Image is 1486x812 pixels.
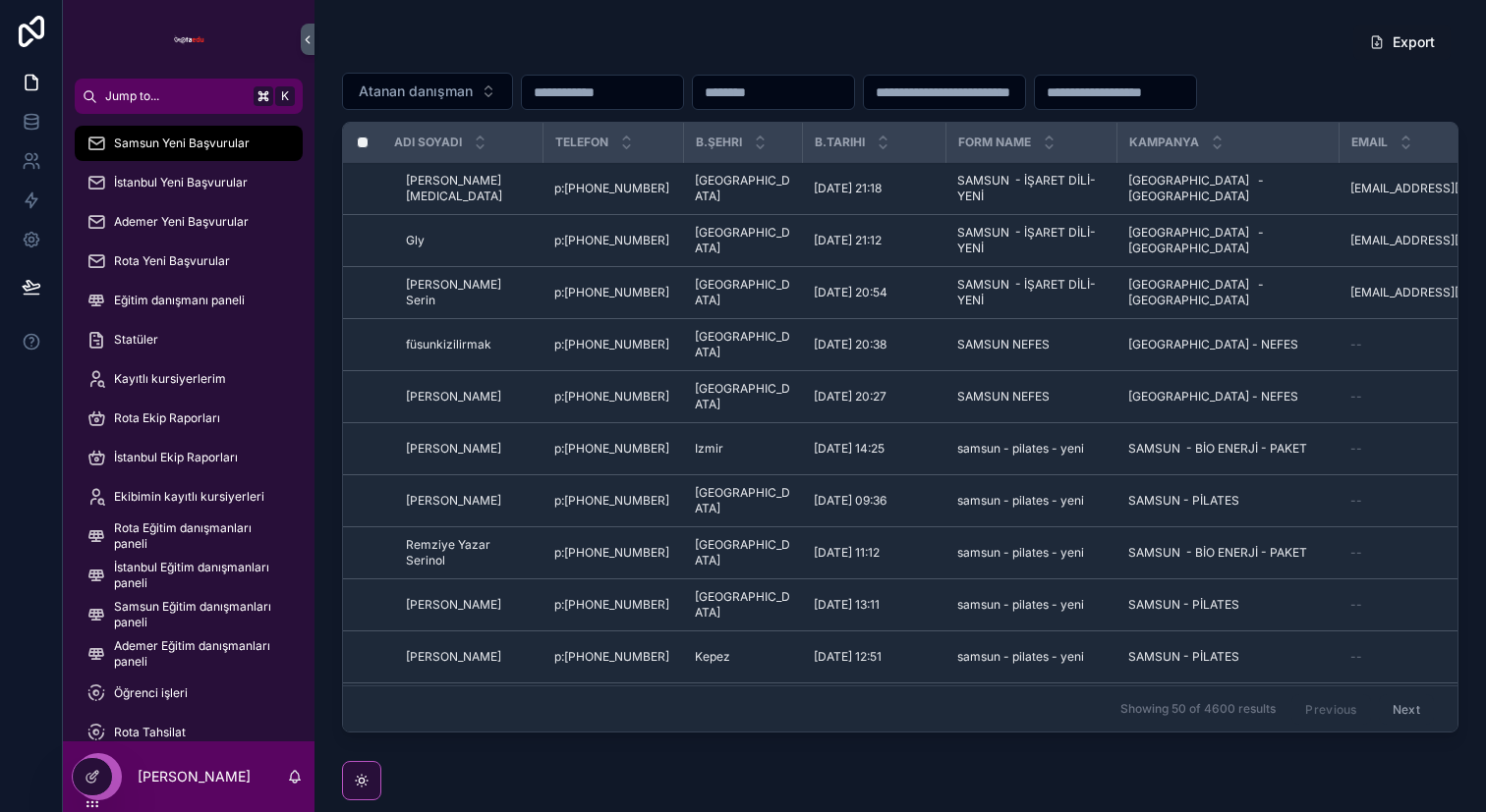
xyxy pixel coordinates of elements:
button: Next [1379,693,1434,724]
span: SAMSUN - İŞARET DİLİ-YENİ [957,173,1105,204]
span: p:[PHONE_NUMBER] [554,389,669,405]
span: Rota Yeni Başvurular [114,253,230,269]
span: Atanan danışman [359,81,473,101]
span: Remziye Yazar Serinol [406,537,531,568]
span: K [277,88,293,104]
span: [GEOGRAPHIC_DATA] [695,173,790,204]
a: Eğitim danışmanı paneli [75,283,303,318]
span: SAMSUN - İŞARET DİLİ-YENİ [957,277,1105,308]
span: Öğrenci işleri [114,685,188,701]
span: Izmir [695,441,723,457]
span: [DATE] 21:12 [814,233,882,248]
span: [PERSON_NAME] Serin [406,277,531,308]
span: [GEOGRAPHIC_DATA] [695,485,790,516]
span: b.şehri [696,135,742,150]
span: -- [1350,337,1362,352]
a: Ademer Eğitim danışmanları paneli [75,636,303,672]
span: Eğitim danışmanı paneli [114,293,245,308]
span: İstanbul Ekip Raporları [114,450,238,465]
span: [PERSON_NAME][MEDICAL_DATA] [406,173,531,204]
span: SAMSUN - PİLATES [1128,649,1239,665]
span: -- [1350,597,1362,613]
a: Rota Yeni Başvurular [75,244,303,279]
div: scrollable content [63,114,314,741]
button: Jump to...K [75,79,303,114]
a: Samsun Yeni Başvurular [75,126,303,161]
a: Rota Tahsilat [75,715,303,750]
span: samsun - pilates - yeni [957,649,1084,665]
span: Rota Tahsilat [114,725,186,740]
span: [GEOGRAPHIC_DATA] [695,329,790,360]
span: b.tarihi [815,135,865,150]
img: App logo [173,24,204,55]
span: p:[PHONE_NUMBER] [554,181,669,196]
span: samsun - pilates - yeni [957,493,1084,509]
span: -- [1350,493,1362,509]
span: Kepez [695,649,730,665]
span: p:[PHONE_NUMBER] [554,441,669,457]
span: Gly [406,233,425,248]
span: [DATE] 20:54 [814,285,887,300]
span: Rota Eğitim danışmanları paneli [114,520,283,552]
span: SAMSUN - İŞARET DİLİ-YENİ [957,225,1105,256]
span: p:[PHONE_NUMBER] [554,649,669,665]
span: füsunkizilirmak [406,337,491,352]
span: Ademer Eğitim danışmanları paneli [114,638,283,670]
span: [DATE] 20:38 [814,337,886,352]
span: [DATE] 09:36 [814,493,886,509]
span: SAMSUN - PİLATES [1128,493,1239,509]
span: Telefon [555,135,608,150]
span: SAMSUN - BİO ENERJİ - PAKET [1128,545,1307,561]
span: [GEOGRAPHIC_DATA] - [GEOGRAPHIC_DATA] [1128,173,1327,204]
button: Export [1353,25,1451,60]
span: -- [1350,649,1362,665]
span: [PERSON_NAME] [406,493,501,509]
span: samsun - pilates - yeni [957,597,1084,613]
span: [PERSON_NAME] [406,441,501,457]
a: Samsun Eğitim danışmanları paneli [75,597,303,632]
span: [GEOGRAPHIC_DATA] - NEFES [1128,337,1298,352]
span: SAMSUN NEFES [957,337,1050,352]
a: İstanbul Ekip Raporları [75,440,303,475]
span: [GEOGRAPHIC_DATA] [695,225,790,256]
span: -- [1350,389,1362,405]
span: -- [1350,545,1362,561]
span: [GEOGRAPHIC_DATA] - [GEOGRAPHIC_DATA] [1128,225,1327,256]
span: Statüler [114,332,158,348]
span: Showing 50 of 4600 results [1120,701,1276,717]
span: İstanbul Eğitim danışmanları paneli [114,560,283,591]
span: samsun - pilates - yeni [957,545,1084,561]
span: Adı soyadı [394,135,462,150]
a: Rota Ekip Raporları [75,401,303,436]
span: [GEOGRAPHIC_DATA] [695,277,790,308]
span: Samsun Yeni Başvurular [114,135,250,151]
a: İstanbul Yeni Başvurular [75,165,303,200]
a: Statüler [75,322,303,357]
span: Jump to... [105,88,246,104]
a: Ekibimin kayıtlı kursiyerleri [75,479,303,514]
span: p:[PHONE_NUMBER] [554,493,669,509]
span: Samsun Eğitim danışmanları paneli [114,599,283,630]
span: p:[PHONE_NUMBER] [554,597,669,613]
span: Rota Ekip Raporları [114,410,220,426]
span: [DATE] 20:27 [814,389,886,405]
span: [GEOGRAPHIC_DATA] - [GEOGRAPHIC_DATA] [1128,277,1327,308]
span: Kayıtlı kursiyerlerim [114,371,226,387]
span: SAMSUN - PİLATES [1128,597,1239,613]
span: [PERSON_NAME] [406,597,501,613]
span: Ademer Yeni Başvurular [114,214,249,230]
a: Rota Eğitim danışmanları paneli [75,518,303,554]
span: SAMSUN - BİO ENERJİ - PAKET [1128,441,1307,457]
button: Select Button [342,73,513,110]
span: p:[PHONE_NUMBER] [554,285,669,300]
span: [DATE] 12:51 [814,649,882,665]
span: -- [1350,441,1362,457]
a: Kayıtlı kursiyerlerim [75,361,303,397]
span: [GEOGRAPHIC_DATA] [695,381,790,412]
span: Form Name [958,135,1031,150]
span: [PERSON_NAME] [406,649,501,665]
span: Email [1351,135,1388,150]
span: Ekibimin kayıtlı kursiyerleri [114,489,264,505]
a: Öğrenci işleri [75,676,303,711]
span: İstanbul Yeni Başvurular [114,175,248,190]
